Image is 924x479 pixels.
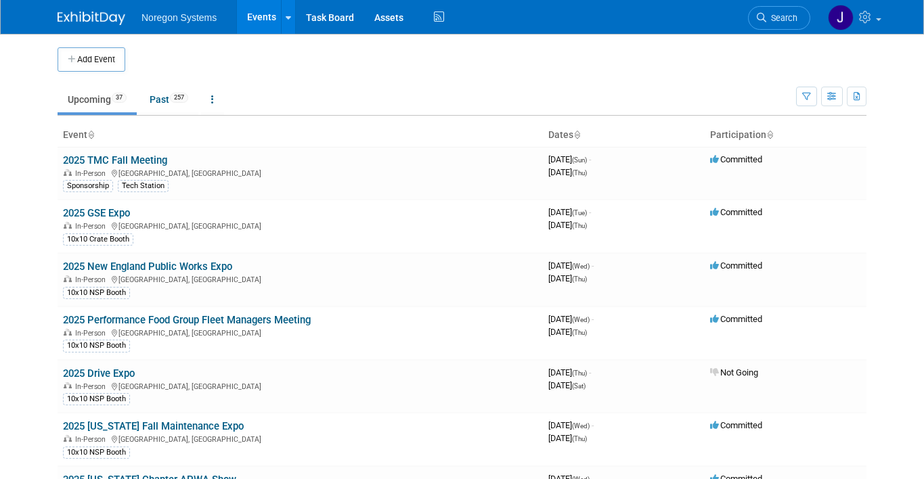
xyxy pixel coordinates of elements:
span: (Thu) [572,222,587,229]
a: Past257 [139,87,198,112]
span: [DATE] [548,314,594,324]
span: [DATE] [548,420,594,430]
div: 10x10 NSP Booth [63,340,130,352]
span: - [592,420,594,430]
a: 2025 [US_STATE] Fall Maintenance Expo [63,420,244,432]
span: [DATE] [548,220,587,230]
a: 2025 New England Public Works Expo [63,260,232,273]
span: [DATE] [548,433,587,443]
span: (Wed) [572,263,590,270]
div: 10x10 NSP Booth [63,287,130,299]
a: Upcoming37 [58,87,137,112]
div: [GEOGRAPHIC_DATA], [GEOGRAPHIC_DATA] [63,380,537,391]
a: Search [748,6,810,30]
span: [DATE] [548,380,586,390]
span: [DATE] [548,327,587,337]
a: 2025 GSE Expo [63,207,130,219]
span: In-Person [75,382,110,391]
div: 10x10 NSP Booth [63,447,130,459]
div: Tech Station [118,180,169,192]
img: In-Person Event [64,222,72,229]
span: [DATE] [548,273,587,283]
a: 2025 Drive Expo [63,367,135,380]
div: [GEOGRAPHIC_DATA], [GEOGRAPHIC_DATA] [63,273,537,284]
div: [GEOGRAPHIC_DATA], [GEOGRAPHIC_DATA] [63,220,537,231]
button: Add Event [58,47,125,72]
span: Committed [710,260,762,271]
img: In-Person Event [64,382,72,389]
span: [DATE] [548,260,594,271]
div: 10x10 NSP Booth [63,393,130,405]
span: In-Person [75,169,110,178]
a: Sort by Event Name [87,129,94,140]
span: 37 [112,93,127,103]
span: (Thu) [572,275,587,283]
th: Participation [705,124,866,147]
span: Not Going [710,367,758,378]
th: Event [58,124,543,147]
img: ExhibitDay [58,12,125,25]
span: - [589,154,591,164]
span: - [592,260,594,271]
span: [DATE] [548,154,591,164]
th: Dates [543,124,705,147]
span: [DATE] [548,167,587,177]
span: Noregon Systems [141,12,217,23]
img: In-Person Event [64,435,72,442]
span: (Sun) [572,156,587,164]
span: - [592,314,594,324]
span: Search [766,13,797,23]
span: (Wed) [572,422,590,430]
span: Committed [710,207,762,217]
span: Committed [710,420,762,430]
span: In-Person [75,435,110,444]
div: [GEOGRAPHIC_DATA], [GEOGRAPHIC_DATA] [63,167,537,178]
span: (Wed) [572,316,590,323]
span: 257 [170,93,188,103]
span: In-Person [75,329,110,338]
a: Sort by Participation Type [766,129,773,140]
span: (Thu) [572,369,587,377]
div: Sponsorship [63,180,113,192]
span: (Sat) [572,382,586,390]
span: [DATE] [548,207,591,217]
span: In-Person [75,275,110,284]
span: (Tue) [572,209,587,216]
div: [GEOGRAPHIC_DATA], [GEOGRAPHIC_DATA] [63,433,537,444]
span: (Thu) [572,435,587,442]
a: 2025 TMC Fall Meeting [63,154,167,166]
img: In-Person Event [64,275,72,282]
img: In-Person Event [64,329,72,336]
img: In-Person Event [64,169,72,176]
span: Committed [710,154,762,164]
span: (Thu) [572,169,587,177]
a: Sort by Start Date [573,129,580,140]
span: In-Person [75,222,110,231]
span: - [589,207,591,217]
div: [GEOGRAPHIC_DATA], [GEOGRAPHIC_DATA] [63,327,537,338]
div: 10x10 Crate Booth [63,233,133,246]
span: - [589,367,591,378]
span: Committed [710,314,762,324]
span: (Thu) [572,329,587,336]
span: [DATE] [548,367,591,378]
a: 2025 Performance Food Group Fleet Managers Meeting [63,314,311,326]
img: Johana Gil [828,5,854,30]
